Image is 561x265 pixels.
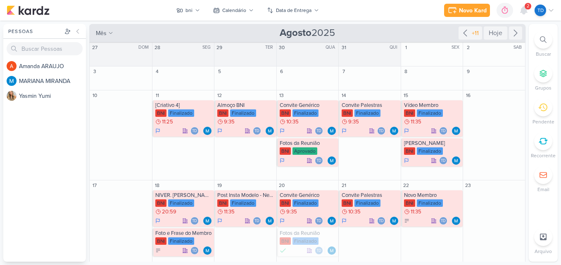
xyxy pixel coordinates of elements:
[292,109,319,117] div: Finalizado
[537,186,549,193] p: Email
[340,43,348,52] div: 31
[315,156,325,165] div: Colaboradores: Thais de carvalho
[328,127,336,135] img: MARIANA MIRANDA
[155,218,160,224] div: Em Andamento
[326,44,338,51] div: QUA
[404,218,410,224] div: A Fazer
[536,50,551,58] p: Buscar
[452,127,460,135] div: Responsável: MARIANA MIRANDA
[340,91,348,99] div: 14
[441,219,446,223] p: Td
[190,246,201,255] div: Colaboradores: Thais de carvalho
[529,31,558,58] li: Ctrl + F
[90,67,99,76] div: 3
[328,217,336,225] img: MARIANA MIRANDA
[452,217,460,225] img: MARIANA MIRANDA
[280,140,337,147] div: Fotos da Reunião
[280,237,291,245] div: BNI
[203,246,212,255] div: Responsável: MARIANA MIRANDA
[162,119,173,125] span: 11:25
[168,109,194,117] div: Finalizado
[404,147,415,155] div: BNI
[230,199,256,207] div: Finalizado
[162,209,176,215] span: 20:59
[266,217,274,225] div: Responsável: MARIANA MIRANDA
[390,127,398,135] div: Responsável: MARIANA MIRANDA
[379,129,384,133] p: Td
[280,218,285,224] div: Em Andamento
[217,109,228,117] div: BNI
[417,147,443,155] div: Finalizado
[168,237,194,245] div: Finalizado
[342,199,353,207] div: BNI
[155,128,160,134] div: Em Andamento
[7,76,17,86] img: MARIANA MIRANDA
[266,217,274,225] img: MARIANA MIRANDA
[402,43,410,52] div: 1
[190,246,199,255] div: Thais de carvalho
[278,91,286,99] div: 13
[292,237,319,245] div: Finalizado
[19,77,86,85] div: M A R I A N A M I R A N D A
[7,28,63,35] div: Pessoas
[215,43,223,52] div: 29
[280,192,337,199] div: Convite Genérico
[217,128,222,134] div: Em Andamento
[192,129,197,133] p: Td
[190,217,199,225] div: Thais de carvalho
[484,26,507,40] div: Hoje
[328,246,336,255] img: MARIANA MIRANDA
[316,249,321,253] p: Td
[402,67,410,76] div: 8
[404,157,409,164] div: Em Andamento
[280,147,291,155] div: BNI
[340,67,348,76] div: 7
[90,91,99,99] div: 10
[280,27,311,39] strong: Agosto
[439,127,447,135] div: Thais de carvalho
[535,248,552,255] p: Arquivo
[90,43,99,52] div: 27
[452,44,462,51] div: SEX
[217,102,275,109] div: Almoço BNI
[215,181,223,189] div: 19
[155,192,213,199] div: NIVER. Mariana
[377,127,387,135] div: Colaboradores: Thais de carvalho
[168,199,194,207] div: Finalizado
[342,218,347,224] div: Em Andamento
[537,7,544,14] p: Td
[292,199,319,207] div: Finalizado
[404,192,461,199] div: Novo Membro
[411,119,421,125] span: 11:35
[280,109,291,117] div: BNI
[254,219,259,223] p: Td
[203,217,212,225] div: Responsável: MARIANA MIRANDA
[266,127,274,135] div: Responsável: MARIANA MIRANDA
[7,5,50,15] img: kardz.app
[278,181,286,189] div: 20
[402,181,410,189] div: 22
[441,129,446,133] p: Td
[286,119,299,125] span: 10:35
[390,217,398,225] div: Responsável: MARIANA MIRANDA
[532,118,554,125] p: Pendente
[203,127,212,135] img: MARIANA MIRANDA
[439,156,449,165] div: Colaboradores: Thais de carvalho
[315,127,325,135] div: Colaboradores: Thais de carvalho
[513,44,524,51] div: SAB
[155,237,166,245] div: BNI
[215,91,223,99] div: 12
[404,140,461,147] div: NIVER Demetrius
[19,62,86,71] div: A m a n d a A R A U J O
[342,109,353,117] div: BNI
[230,109,256,117] div: Finalizado
[217,192,275,199] div: Post Insta Modelo - Networking
[452,127,460,135] img: MARIANA MIRANDA
[224,209,235,215] span: 11:35
[535,84,551,92] p: Grupos
[202,44,213,51] div: SEG
[348,119,359,125] span: 9:35
[190,127,201,135] div: Colaboradores: Thais de carvalho
[155,230,213,237] div: Foto e Frase do Membro
[254,129,259,133] p: Td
